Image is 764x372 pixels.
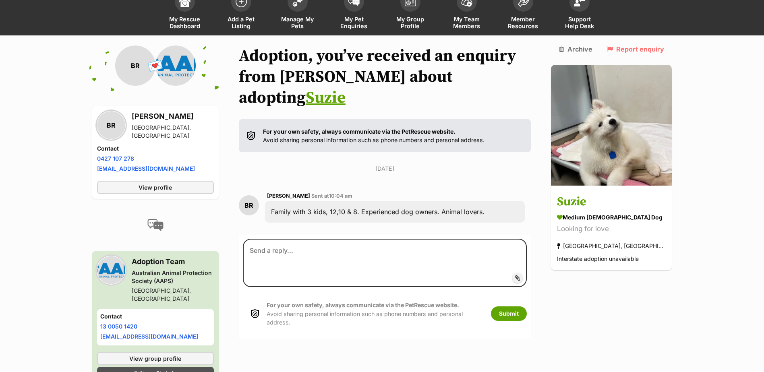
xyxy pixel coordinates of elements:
div: BR [115,45,155,86]
span: My Pet Enquiries [336,16,372,29]
strong: For your own safety, always communicate via the PetRescue website. [263,128,456,135]
a: [EMAIL_ADDRESS][DOMAIN_NAME] [100,333,198,340]
a: Suzie [306,88,346,108]
span: 💌 [146,57,164,74]
h4: Contact [100,312,211,320]
div: [GEOGRAPHIC_DATA], [GEOGRAPHIC_DATA] [132,287,214,303]
h3: Adoption Team [132,256,214,267]
span: Interstate adoption unavailable [557,256,639,262]
span: Manage My Pets [280,16,316,29]
div: Australian Animal Protection Society (AAPS) [132,269,214,285]
span: View group profile [129,354,181,363]
a: Archive [559,45,592,53]
button: Submit [491,306,527,321]
p: Avoid sharing personal information such as phone numbers and personal address. [263,127,484,145]
div: Family with 3 kids, 12,10 & 8. Experienced dog owners. Animal lovers. [265,201,525,223]
img: conversation-icon-4a6f8262b818ee0b60e3300018af0b2d0b884aa5de6e9bcb8d3d4eeb1a70a7c4.svg [147,219,164,231]
a: View profile [97,181,214,194]
span: [PERSON_NAME] [267,193,310,199]
span: My Team Members [449,16,485,29]
a: Suzie medium [DEMOGRAPHIC_DATA] Dog Looking for love [GEOGRAPHIC_DATA], [GEOGRAPHIC_DATA] Interst... [551,187,672,271]
img: Suzie [551,65,672,186]
p: Avoid sharing personal information such as phone numbers and personal address. [267,301,483,327]
span: View profile [139,183,172,192]
h4: Contact [97,145,214,153]
div: medium [DEMOGRAPHIC_DATA] Dog [557,213,666,222]
span: Support Help Desk [561,16,598,29]
a: 0427 107 278 [97,155,134,162]
div: Looking for love [557,224,666,235]
h1: Adoption, you’ve received an enquiry from [PERSON_NAME] about adopting [239,45,531,108]
span: Add a Pet Listing [223,16,259,29]
div: BR [97,111,125,139]
strong: For your own safety, always communicate via the PetRescue website. [267,302,459,308]
span: Member Resources [505,16,541,29]
span: Sent at [311,193,352,199]
h3: Suzie [557,193,666,211]
div: BR [239,195,259,215]
a: 13 0050 1420 [100,323,137,330]
span: 10:04 am [329,193,352,199]
a: [EMAIL_ADDRESS][DOMAIN_NAME] [97,165,195,172]
span: My Group Profile [392,16,429,29]
h3: [PERSON_NAME] [132,111,214,122]
img: Australian Animal Protection Society (AAPS) profile pic [97,256,125,284]
div: [GEOGRAPHIC_DATA], [GEOGRAPHIC_DATA] [557,241,666,252]
p: [DATE] [239,164,531,173]
a: View group profile [97,352,214,365]
a: Report enquiry [607,45,664,53]
span: My Rescue Dashboard [167,16,203,29]
div: [GEOGRAPHIC_DATA], [GEOGRAPHIC_DATA] [132,124,214,140]
img: Australian Animal Protection Society (AAPS) profile pic [155,45,196,86]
